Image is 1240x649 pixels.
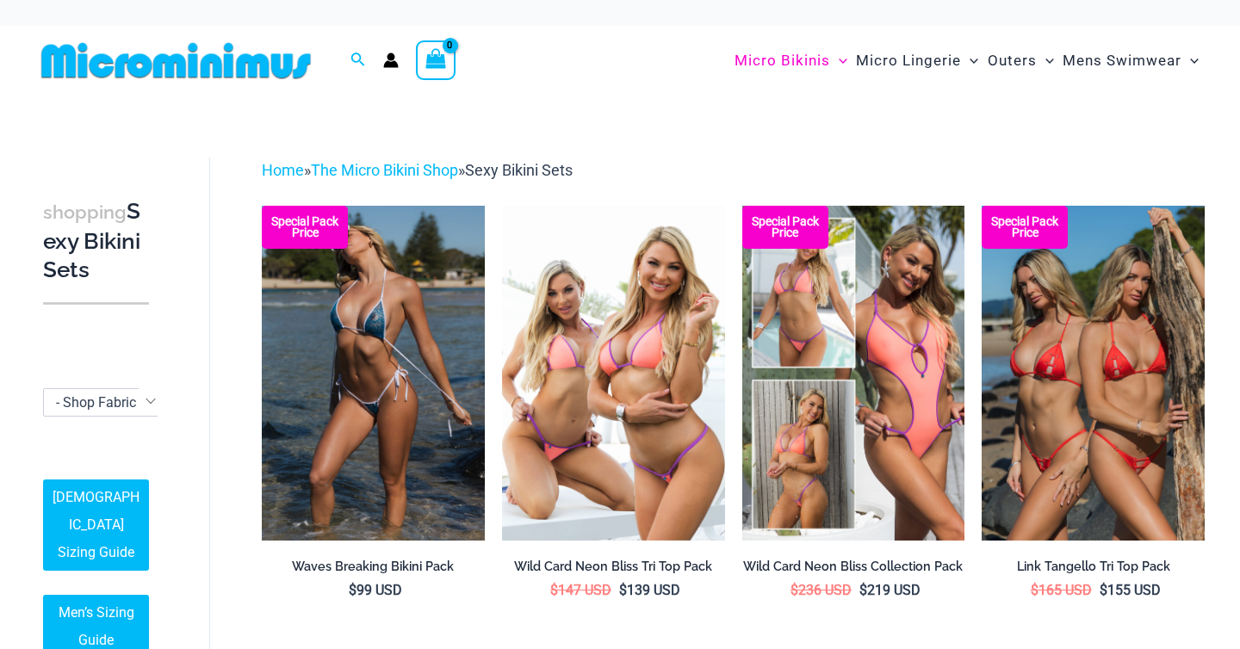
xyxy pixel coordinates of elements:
[742,206,965,540] img: Collection Pack (7)
[1031,582,1038,598] span: $
[735,39,830,83] span: Micro Bikinis
[502,559,725,575] h2: Wild Card Neon Bliss Tri Top Pack
[1058,34,1203,87] a: Mens SwimwearMenu ToggleMenu Toggle
[1100,582,1161,598] bdi: 155 USD
[619,582,680,598] bdi: 139 USD
[349,582,356,598] span: $
[852,34,983,87] a: Micro LingerieMenu ToggleMenu Toggle
[43,388,164,417] span: - Shop Fabric Type
[262,206,485,540] img: Waves Breaking Ocean 312 Top 456 Bottom 08
[502,206,725,540] a: Wild Card Neon Bliss Tri Top PackWild Card Neon Bliss Tri Top Pack BWild Card Neon Bliss Tri Top ...
[742,559,965,581] a: Wild Card Neon Bliss Collection Pack
[262,559,485,581] a: Waves Breaking Bikini Pack
[262,161,573,179] span: » »
[982,206,1205,540] img: Bikini Pack
[982,206,1205,540] a: Bikini Pack Bikini Pack BBikini Pack B
[43,479,149,571] a: [DEMOGRAPHIC_DATA] Sizing Guide
[502,559,725,581] a: Wild Card Neon Bliss Tri Top Pack
[728,32,1206,90] nav: Site Navigation
[830,39,847,83] span: Menu Toggle
[44,389,163,416] span: - Shop Fabric Type
[43,197,149,285] h3: Sexy Bikini Sets
[350,50,366,71] a: Search icon link
[416,40,456,80] a: View Shopping Cart, empty
[742,206,965,540] a: Collection Pack (7) Collection Pack B (1)Collection Pack B (1)
[56,394,169,411] span: - Shop Fabric Type
[383,53,399,68] a: Account icon link
[742,216,828,238] b: Special Pack Price
[983,34,1058,87] a: OutersMenu ToggleMenu Toggle
[1031,582,1092,598] bdi: 165 USD
[856,39,961,83] span: Micro Lingerie
[859,582,867,598] span: $
[34,41,318,80] img: MM SHOP LOGO FLAT
[619,582,627,598] span: $
[1063,39,1181,83] span: Mens Swimwear
[262,161,304,179] a: Home
[961,39,978,83] span: Menu Toggle
[262,206,485,540] a: Waves Breaking Ocean 312 Top 456 Bottom 08 Waves Breaking Ocean 312 Top 456 Bottom 04Waves Breaki...
[311,161,458,179] a: The Micro Bikini Shop
[1181,39,1199,83] span: Menu Toggle
[502,206,725,540] img: Wild Card Neon Bliss Tri Top Pack
[859,582,921,598] bdi: 219 USD
[550,582,611,598] bdi: 147 USD
[1100,582,1107,598] span: $
[1037,39,1054,83] span: Menu Toggle
[349,582,402,598] bdi: 99 USD
[43,201,127,223] span: shopping
[262,216,348,238] b: Special Pack Price
[982,559,1205,575] h2: Link Tangello Tri Top Pack
[988,39,1037,83] span: Outers
[550,582,558,598] span: $
[262,559,485,575] h2: Waves Breaking Bikini Pack
[730,34,852,87] a: Micro BikinisMenu ToggleMenu Toggle
[790,582,852,598] bdi: 236 USD
[982,216,1068,238] b: Special Pack Price
[982,559,1205,581] a: Link Tangello Tri Top Pack
[790,582,798,598] span: $
[465,161,573,179] span: Sexy Bikini Sets
[742,559,965,575] h2: Wild Card Neon Bliss Collection Pack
